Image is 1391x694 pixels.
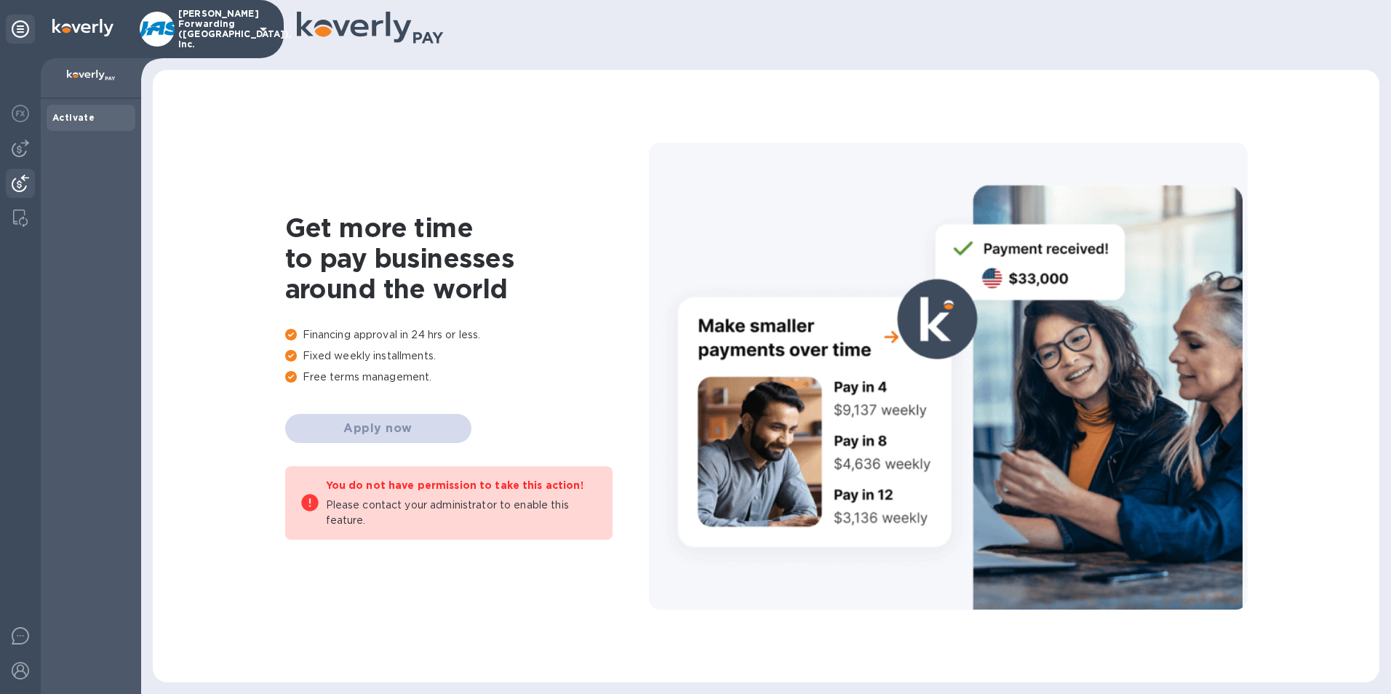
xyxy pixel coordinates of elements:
p: Fixed weekly installments. [285,348,649,364]
b: You do not have permission to take this action! [326,479,583,491]
img: Logo [52,19,113,36]
h1: Get more time to pay businesses around the world [285,212,649,304]
div: Unpin categories [6,15,35,44]
img: Foreign exchange [12,105,29,122]
p: Free terms management. [285,370,649,385]
p: Financing approval in 24 hrs or less. [285,327,649,343]
b: Activate [52,112,95,123]
p: [PERSON_NAME] Forwarding ([GEOGRAPHIC_DATA]), Inc. [178,9,251,49]
p: Please contact your administrator to enable this feature. [326,498,598,528]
